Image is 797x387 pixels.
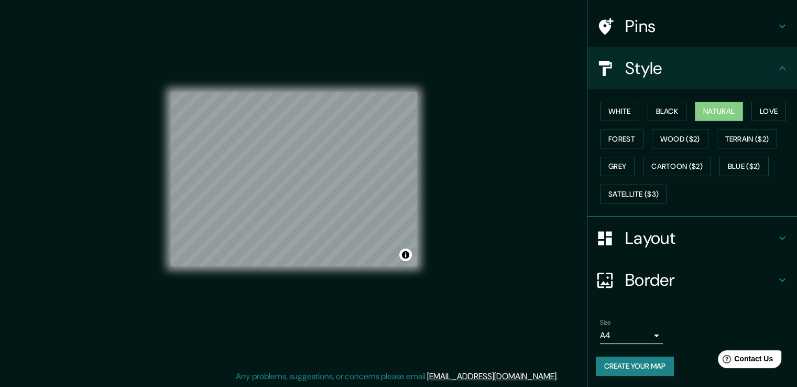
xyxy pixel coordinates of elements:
[587,47,797,89] div: Style
[643,157,711,176] button: Cartoon ($2)
[648,102,687,121] button: Black
[236,370,558,383] p: Any problems, suggestions, or concerns please email .
[695,102,743,121] button: Natural
[600,130,643,149] button: Forest
[717,130,778,149] button: Terrain ($2)
[560,370,562,383] div: .
[587,217,797,259] div: Layout
[751,102,786,121] button: Love
[625,16,776,37] h4: Pins
[427,371,556,382] a: [EMAIL_ADDRESS][DOMAIN_NAME]
[600,157,635,176] button: Grey
[587,259,797,301] div: Border
[558,370,560,383] div: .
[600,327,663,344] div: A4
[652,130,708,149] button: Wood ($2)
[704,346,785,375] iframe: Help widget launcher
[600,185,667,204] button: Satellite ($3)
[625,228,776,249] h4: Layout
[625,270,776,291] h4: Border
[600,102,639,121] button: White
[596,357,674,376] button: Create your map
[600,318,611,327] label: Size
[625,58,776,79] h4: Style
[587,5,797,47] div: Pins
[171,92,417,266] canvas: Map
[399,249,412,261] button: Toggle attribution
[719,157,769,176] button: Blue ($2)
